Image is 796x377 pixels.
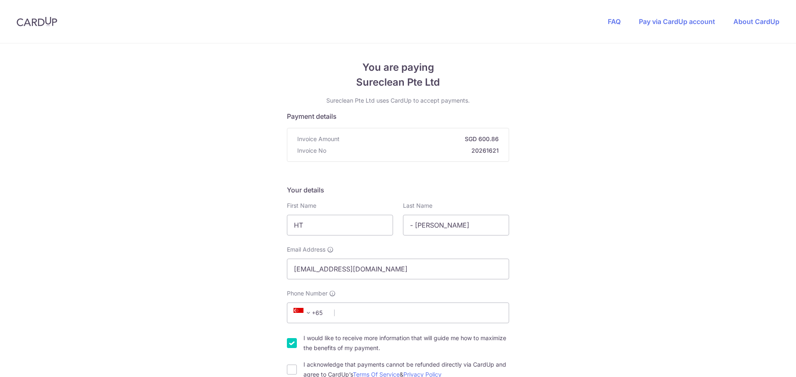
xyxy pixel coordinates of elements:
strong: 20261621 [330,146,499,155]
a: Pay via CardUp account [639,17,715,26]
input: First name [287,215,393,235]
input: Email address [287,259,509,279]
label: Last Name [403,202,432,210]
span: +65 [291,308,328,318]
input: Last name [403,215,509,235]
strong: SGD 600.86 [343,135,499,143]
span: +65 [294,308,313,318]
label: I would like to receive more information that will guide me how to maximize the benefits of my pa... [303,333,509,353]
a: FAQ [608,17,621,26]
span: Sureclean Pte Ltd [287,75,509,90]
span: Invoice Amount [297,135,340,143]
p: Sureclean Pte Ltd uses CardUp to accept payments. [287,96,509,105]
span: Email Address [287,245,325,254]
h5: Payment details [287,111,509,121]
h5: Your details [287,185,509,195]
span: Invoice No [297,146,326,155]
label: First Name [287,202,316,210]
span: You are paying [287,60,509,75]
span: Phone Number [287,289,328,298]
img: CardUp [17,17,57,26]
a: About CardUp [733,17,779,26]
